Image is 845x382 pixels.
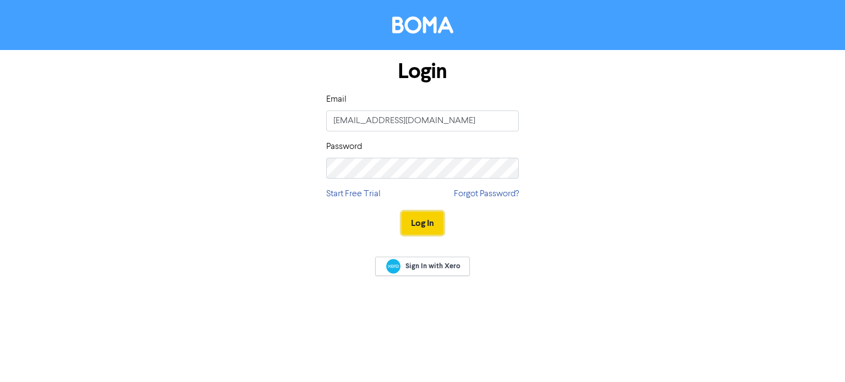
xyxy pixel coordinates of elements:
[375,257,470,276] a: Sign In with Xero
[326,187,381,201] a: Start Free Trial
[405,261,460,271] span: Sign In with Xero
[790,329,845,382] iframe: Chat Widget
[326,93,347,106] label: Email
[326,59,519,84] h1: Login
[326,140,362,153] label: Password
[402,212,443,235] button: Log In
[386,259,400,274] img: Xero logo
[454,187,519,201] a: Forgot Password?
[392,16,453,34] img: BOMA Logo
